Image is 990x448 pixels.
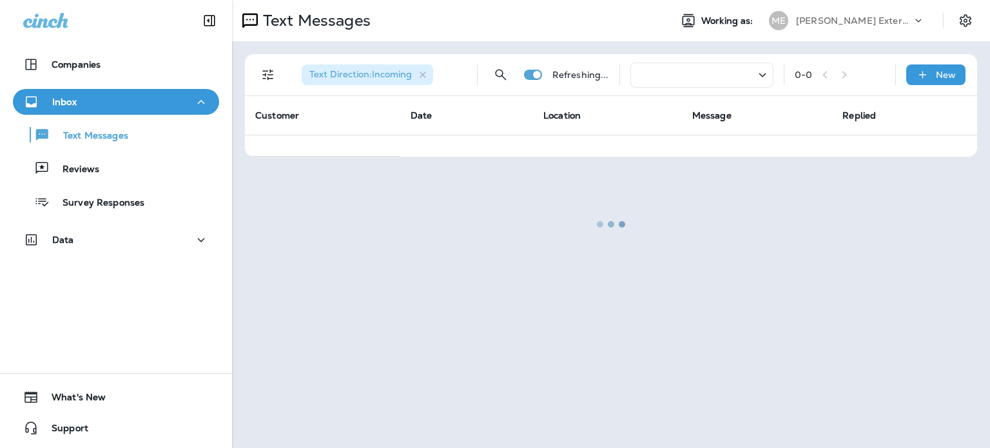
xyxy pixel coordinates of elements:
p: Text Messages [50,130,128,142]
button: Survey Responses [13,188,219,215]
p: Reviews [50,164,99,176]
p: Companies [52,59,101,70]
button: Text Messages [13,121,219,148]
button: What's New [13,384,219,410]
p: Inbox [52,97,77,107]
span: Support [39,423,88,438]
button: Support [13,415,219,441]
span: What's New [39,392,106,407]
button: Inbox [13,89,219,115]
button: Collapse Sidebar [191,8,228,34]
p: Data [52,235,74,245]
button: Reviews [13,155,219,182]
button: Companies [13,52,219,77]
p: Survey Responses [50,197,144,209]
p: New [936,70,956,80]
button: Data [13,227,219,253]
